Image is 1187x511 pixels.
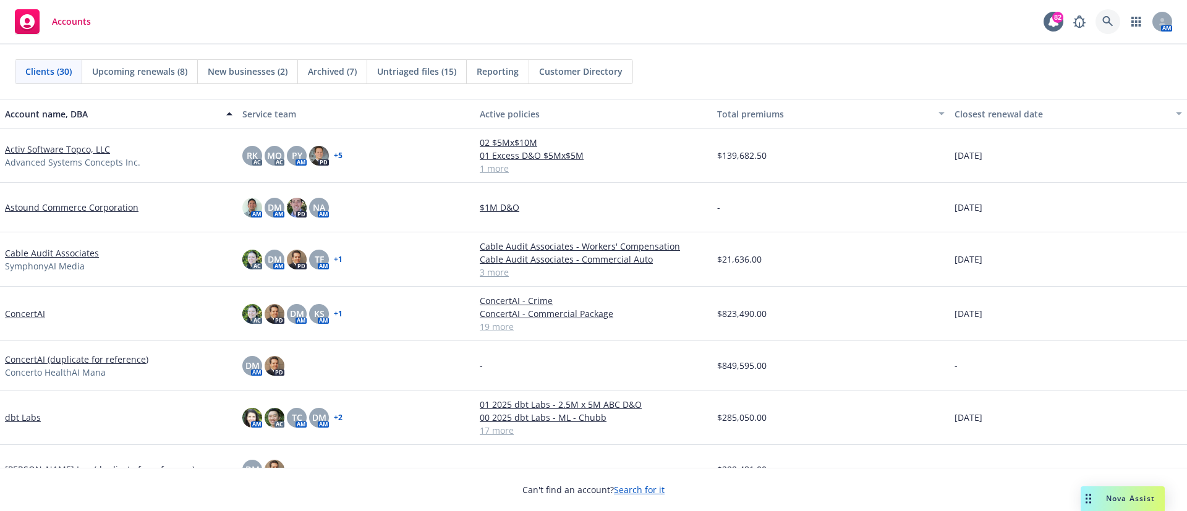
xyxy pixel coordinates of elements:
button: Nova Assist [1081,486,1165,511]
a: Cable Audit Associates - Workers' Compensation [480,240,707,253]
span: Can't find an account? [522,483,665,496]
span: DM [312,411,326,424]
div: Account name, DBA [5,108,219,120]
a: 1 more [480,162,707,175]
img: photo [265,460,284,479]
a: + 5 [334,152,342,159]
div: Active policies [480,108,707,120]
button: Service team [237,99,475,129]
span: DM [268,201,282,214]
button: Active policies [475,99,712,129]
span: Upcoming renewals (8) [92,65,187,78]
span: [DATE] [955,307,982,320]
span: Advanced Systems Concepts Inc. [5,156,140,169]
span: NA [313,201,325,214]
div: Service team [242,108,470,120]
span: Reporting [477,65,519,78]
span: [DATE] [955,411,982,424]
span: SymphonyAI Media [5,260,85,272]
span: DM [245,463,260,476]
div: 82 [1052,12,1063,23]
a: 01 2025 dbt Labs - 2.5M x 5M ABC D&O [480,398,707,411]
span: $849,595.00 [717,359,767,372]
span: MQ [267,149,282,162]
span: $823,490.00 [717,307,767,320]
span: - [480,463,483,476]
span: PY [292,149,302,162]
div: Closest renewal date [955,108,1168,120]
a: 02 $5Mx$10M [480,136,707,149]
img: photo [309,146,329,166]
img: photo [265,356,284,376]
a: Report a Bug [1067,9,1092,34]
img: photo [265,408,284,428]
span: [DATE] [955,149,982,162]
a: Astound Commerce Corporation [5,201,138,214]
span: Archived (7) [308,65,357,78]
a: 00 2025 dbt Labs - ML - Chubb [480,411,707,424]
a: + 2 [334,414,342,421]
span: DM [245,359,260,372]
img: photo [242,408,262,428]
a: Search for it [614,484,665,496]
span: [DATE] [955,253,982,266]
a: $1M D&O [480,201,707,214]
a: ConcertAI [5,307,45,320]
a: 19 more [480,320,707,333]
span: Nova Assist [1106,493,1155,504]
a: 17 more [480,424,707,437]
a: Cable Audit Associates [5,247,99,260]
a: ConcertAI (duplicate for reference) [5,353,148,366]
span: TC [292,411,302,424]
span: - [717,201,720,214]
img: photo [287,198,307,217]
a: dbt Labs [5,411,41,424]
span: $285,050.00 [717,411,767,424]
div: Drag to move [1081,486,1096,511]
span: Accounts [52,17,91,27]
span: Clients (30) [25,65,72,78]
span: KS [314,307,325,320]
a: Search [1096,9,1120,34]
img: photo [287,250,307,269]
a: Switch app [1124,9,1149,34]
button: Total premiums [712,99,950,129]
span: $299,481.00 [717,463,767,476]
span: TF [315,253,324,266]
span: Customer Directory [539,65,623,78]
a: Accounts [10,4,96,39]
span: Concerto HealthAI Mana [5,366,106,379]
a: 3 more [480,266,707,279]
button: Closest renewal date [950,99,1187,129]
a: ConcertAI - Commercial Package [480,307,707,320]
span: DM [268,253,282,266]
img: photo [265,304,284,324]
img: photo [242,250,262,269]
a: Cable Audit Associates - Commercial Auto [480,253,707,266]
span: $139,682.50 [717,149,767,162]
div: Total premiums [717,108,931,120]
a: + 1 [334,310,342,318]
span: - [480,359,483,372]
span: DM [290,307,304,320]
img: photo [242,304,262,324]
span: RK [247,149,258,162]
span: New businesses (2) [208,65,287,78]
span: - [955,359,958,372]
a: [PERSON_NAME] Inc. (duplicate for reference) [5,463,195,476]
span: [DATE] [955,201,982,214]
span: Untriaged files (15) [377,65,456,78]
span: $21,636.00 [717,253,762,266]
span: - [955,463,958,476]
a: + 1 [334,256,342,263]
a: 01 Excess D&O $5Mx$5M [480,149,707,162]
img: photo [242,198,262,217]
a: ConcertAI - Crime [480,294,707,307]
a: Activ Software Topco, LLC [5,143,110,156]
